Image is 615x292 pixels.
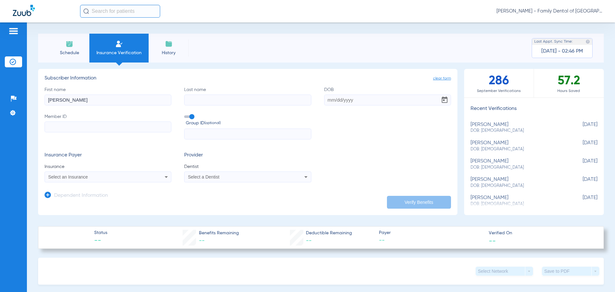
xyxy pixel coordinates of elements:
span: Insurance Verification [94,50,144,56]
span: [DATE] [565,140,597,152]
small: (optional) [204,120,221,127]
img: last sync help info [586,39,590,44]
span: Verified On [489,230,593,237]
div: 286 [464,69,534,97]
span: Group ID [186,120,311,127]
span: DOB: [DEMOGRAPHIC_DATA] [471,183,565,189]
span: -- [199,238,205,244]
span: -- [94,237,107,246]
span: [DATE] [565,195,597,207]
img: Search Icon [83,8,89,14]
span: Schedule [54,50,85,56]
span: Last Appt. Sync Time: [534,38,573,45]
label: Member ID [45,113,171,140]
input: First name [45,95,171,105]
span: [DATE] [565,177,597,188]
img: Manual Insurance Verification [115,40,123,48]
h3: Dependent Information [54,193,108,199]
span: [PERSON_NAME] - Family Dental of [GEOGRAPHIC_DATA] [496,8,602,14]
span: -- [489,237,496,244]
span: [DATE] [565,122,597,134]
input: DOBOpen calendar [324,95,451,105]
span: Benefits Remaining [199,230,239,237]
span: DOB: [DEMOGRAPHIC_DATA] [471,165,565,171]
label: DOB [324,87,451,105]
span: -- [379,237,483,245]
img: hamburger-icon [8,27,19,35]
input: Last name [184,95,311,105]
input: Search for patients [80,5,160,18]
h3: Recent Verifications [464,106,604,112]
div: [PERSON_NAME] [471,158,565,170]
span: [DATE] - 02:46 PM [541,48,583,54]
span: History [153,50,184,56]
span: Status [94,229,107,236]
span: Hours Saved [534,88,604,94]
input: Member ID [45,121,171,132]
div: [PERSON_NAME] [471,177,565,188]
div: 57.2 [534,69,604,97]
span: Dentist [184,163,311,170]
button: Verify Benefits [387,196,451,209]
img: History [165,40,173,48]
span: Select an Insurance [48,174,88,179]
span: September Verifications [464,88,534,94]
span: [DATE] [565,158,597,170]
img: Schedule [66,40,73,48]
h3: Subscriber Information [45,75,451,82]
span: -- [306,238,312,244]
span: clear form [433,75,451,82]
img: Zuub Logo [13,5,35,16]
span: DOB: [DEMOGRAPHIC_DATA] [471,146,565,152]
label: First name [45,87,171,105]
span: Insurance [45,163,171,170]
div: [PERSON_NAME] [471,195,565,207]
div: [PERSON_NAME] [471,140,565,152]
span: DOB: [DEMOGRAPHIC_DATA] [471,128,565,134]
h3: Insurance Payer [45,152,171,159]
label: Last name [184,87,311,105]
span: Payer [379,229,483,236]
span: Select a Dentist [188,174,219,179]
button: Open calendar [438,94,451,106]
span: Deductible Remaining [306,230,352,237]
div: [PERSON_NAME] [471,122,565,134]
h3: Provider [184,152,311,159]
